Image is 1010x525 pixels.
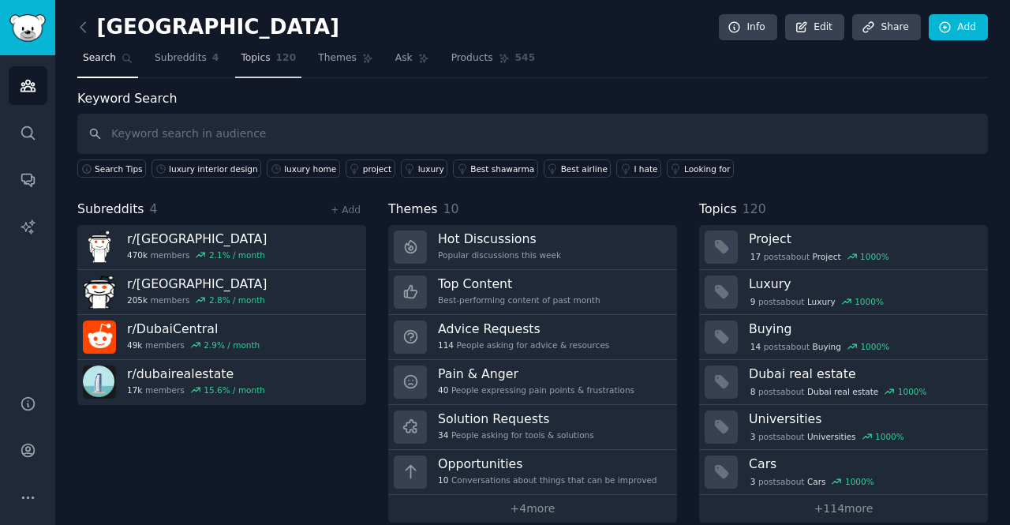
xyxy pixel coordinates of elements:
h3: Cars [749,456,977,472]
div: members [127,384,265,396]
a: Best airline [544,159,612,178]
div: Best airline [561,163,608,174]
div: post s about [749,249,891,264]
span: 49k [127,339,142,351]
span: Search Tips [95,163,143,174]
a: r/dubairealestate17kmembers15.6% / month [77,360,366,405]
label: Keyword Search [77,91,177,106]
div: 1000 % [855,296,884,307]
span: Universities [807,431,856,442]
span: Themes [388,200,438,219]
span: 40 [438,384,448,396]
div: luxury [418,163,444,174]
div: People asking for advice & resources [438,339,609,351]
img: GummySearch logo [9,14,46,42]
div: People asking for tools & solutions [438,429,594,441]
a: luxury home [267,159,340,178]
div: Looking for [684,163,731,174]
a: Luxury9postsaboutLuxury1000% [699,270,988,315]
a: Dubai real estate8postsaboutDubai real estate1000% [699,360,988,405]
span: 120 [743,201,766,216]
span: 10 [438,474,448,486]
h3: r/ DubaiCentral [127,321,260,337]
div: I hate [634,163,657,174]
div: Best shawarma [470,163,534,174]
a: Best shawarma [453,159,537,178]
input: Keyword search in audience [77,114,988,154]
span: Products [451,51,493,66]
h3: Hot Discussions [438,231,561,247]
a: r/[GEOGRAPHIC_DATA]470kmembers2.1% / month [77,225,366,270]
span: 14 [750,341,761,352]
span: Buying [813,341,841,352]
a: + Add [331,204,361,216]
div: 2.1 % / month [209,249,265,261]
div: 15.6 % / month [204,384,265,396]
a: luxury interior design [151,159,261,178]
h3: Universities [749,411,977,427]
h3: Luxury [749,276,977,292]
span: Luxury [807,296,836,307]
div: People expressing pain points & frustrations [438,384,634,396]
div: members [127,339,260,351]
span: 34 [438,429,448,441]
h3: Solution Requests [438,411,594,427]
a: Themes [312,46,379,78]
span: 120 [276,51,297,66]
a: Project17postsaboutProject1000% [699,225,988,270]
h3: r/ [GEOGRAPHIC_DATA] [127,276,267,292]
div: post s about [749,384,928,399]
h3: r/ [GEOGRAPHIC_DATA] [127,231,267,247]
a: Share [852,14,920,41]
a: Add [929,14,988,41]
span: 470k [127,249,148,261]
a: Info [719,14,777,41]
a: Products545 [446,46,541,78]
a: Hot DiscussionsPopular discussions this week [388,225,677,270]
img: dubai [83,231,116,264]
span: Themes [318,51,357,66]
span: Dubai real estate [807,386,878,397]
span: Search [83,51,116,66]
div: Popular discussions this week [438,249,561,261]
img: DubaiCentral [83,321,116,354]
h3: Dubai real estate [749,366,977,382]
span: 114 [438,339,454,351]
a: I hate [616,159,661,178]
h3: Opportunities [438,456,657,472]
div: 2.9 % / month [204,339,260,351]
span: 4 [150,201,158,216]
span: Subreddits [77,200,144,219]
div: members [127,249,267,261]
h2: [GEOGRAPHIC_DATA] [77,15,339,40]
a: Ask [390,46,435,78]
img: UAE [83,276,116,309]
span: 3 [750,431,756,442]
div: post s about [749,474,875,489]
a: Subreddits4 [149,46,224,78]
div: members [127,294,267,306]
span: 17 [750,251,761,262]
a: r/[GEOGRAPHIC_DATA]205kmembers2.8% / month [77,270,366,315]
button: Search Tips [77,159,146,178]
span: 3 [750,476,756,487]
div: 1000 % [875,431,904,442]
span: 10 [443,201,459,216]
h3: Top Content [438,276,600,292]
a: Edit [785,14,844,41]
div: 1000 % [845,476,874,487]
div: post s about [749,339,891,354]
div: Conversations about things that can be improved [438,474,657,486]
a: Buying14postsaboutBuying1000% [699,315,988,360]
a: Topics120 [235,46,301,78]
a: luxury [401,159,447,178]
div: 1000 % [898,386,927,397]
a: Advice Requests114People asking for advice & resources [388,315,677,360]
a: Search [77,46,138,78]
div: 1000 % [860,341,889,352]
a: project [346,159,395,178]
span: 4 [212,51,219,66]
h3: Advice Requests [438,321,609,337]
span: Topics [699,200,737,219]
span: Topics [241,51,270,66]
